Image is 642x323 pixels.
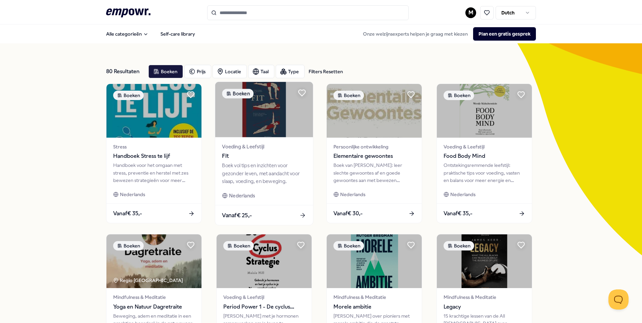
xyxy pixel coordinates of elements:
div: Regio [GEOGRAPHIC_DATA] [113,277,184,284]
span: Nederlands [229,192,255,199]
span: Mindfulness & Meditatie [333,293,415,301]
span: Vanaf € 35,- [444,209,472,218]
button: Taal [248,65,274,78]
div: Filters Resetten [309,68,343,75]
div: Boeken [113,91,144,100]
div: Boek van [PERSON_NAME]: leer slechte gewoontes af en goede gewoontes aan met bewezen methodes. [333,161,415,184]
img: package image [215,82,313,137]
button: Boeken [148,65,183,78]
div: Boeken [444,91,474,100]
div: Ontstekingsremmende leefstijl: praktische tips voor voeding, vasten en balans voor meer energie e... [444,161,525,184]
nav: Main [101,27,200,41]
div: Onze welzijnsexperts helpen je graag met kiezen [358,27,536,41]
img: package image [106,84,201,138]
span: Vanaf € 35,- [113,209,142,218]
span: Mindfulness & Meditatie [113,293,195,301]
button: Locatie [213,65,247,78]
div: Handboek voor het omgaan met stress, preventie en herstel met zes bewezen strategieën voor meer b... [113,161,195,184]
span: Vanaf € 30,- [333,209,363,218]
span: Handboek Stress te lijf [113,152,195,160]
img: package image [437,234,532,288]
span: Stress [113,143,195,150]
span: Nederlands [120,191,145,198]
div: Boeken [333,241,364,250]
span: Yoga en Natuur Dagretraite [113,303,195,311]
button: M [465,7,476,18]
button: Plan een gratis gesprek [473,27,536,41]
span: Nederlands [450,191,475,198]
span: Voeding & Leefstijl [223,293,305,301]
img: package image [327,234,422,288]
img: package image [437,84,532,138]
button: Alle categorieën [101,27,154,41]
a: package imageBoekenPersoonlijke ontwikkelingElementaire gewoontesBoek van [PERSON_NAME]: leer sle... [326,84,422,223]
div: Boeken [223,241,254,250]
div: Boeken [333,91,364,100]
img: package image [106,234,201,288]
iframe: Help Scout Beacon - Open [608,289,629,310]
span: Nederlands [340,191,365,198]
span: Elementaire gewoontes [333,152,415,160]
span: Voeding & Leefstijl [222,143,306,150]
span: Fit [222,152,306,160]
a: package imageBoekenStressHandboek Stress te lijfHandboek voor het omgaan met stress, preventie en... [106,84,202,223]
span: Mindfulness & Meditatie [444,293,525,301]
a: package imageBoekenVoeding & LeefstijlFood Body MindOntstekingsremmende leefstijl: praktische tip... [437,84,532,223]
div: Boeken [222,89,254,98]
span: Food Body Mind [444,152,525,160]
span: Legacy [444,303,525,311]
span: Vanaf € 25,- [222,211,252,220]
img: package image [327,84,422,138]
button: Prijs [184,65,211,78]
span: Persoonlijke ontwikkeling [333,143,415,150]
div: Boeken [444,241,474,250]
a: Self-care library [155,27,200,41]
span: Period Power 1 - De cyclus strategie [223,303,305,311]
input: Search for products, categories or subcategories [207,5,409,20]
div: Boek vol tips en inzichten voor gezonder leven, met aandacht voor slaap, voeding, en beweging. [222,162,306,185]
div: 80 Resultaten [106,65,143,78]
span: Morele ambitie [333,303,415,311]
button: Type [276,65,305,78]
span: Voeding & Leefstijl [444,143,525,150]
img: package image [217,234,312,288]
a: package imageBoekenVoeding & LeefstijlFitBoek vol tips en inzichten voor gezonder leven, met aand... [215,82,314,226]
div: Boeken [113,241,144,250]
